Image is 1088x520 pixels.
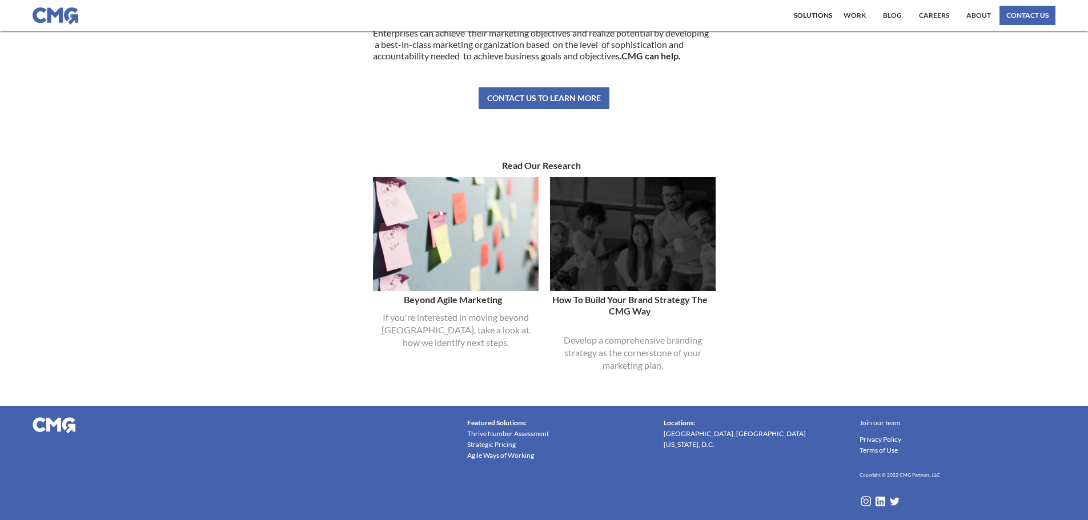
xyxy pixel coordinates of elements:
div: Featured Solutions: [467,417,527,428]
a: Join our team. [860,417,902,428]
p: Develop a comprehensive branding strategy as the cornerstone of your marketing plan. [550,334,716,372]
img: LinkedIn icon in white [874,495,886,507]
div: Solutions [794,12,832,19]
a: work [841,6,869,25]
h6: Copyright © 2022 CMG Partners, LLC [860,470,940,480]
a: BLOG [880,6,905,25]
a: Your brand strategy should be the cornerstone of your marketing plan. Don’t just embrace change —... [550,177,716,291]
img: twitter icon in white [889,495,901,507]
img: Your brand strategy should be the cornerstone of your marketing plan. Don’t just embrace change —... [550,177,790,291]
div: Locations: [664,417,695,428]
a: Agile Ways of Working [467,450,534,461]
div: Contact us [1006,12,1049,19]
a: Thrive Number Assessment [467,428,549,439]
a: Beyond Agile Marketing [373,288,539,311]
a: [US_STATE], D.C. [664,439,714,450]
a: About [963,6,994,25]
a: Privacy Policy [860,434,901,445]
img: CMG logo in white [33,417,75,433]
p: Enterprises can achieve their marketing objectives and realize potential by developing a best-in-... [373,27,716,62]
h1: Read Our Research [373,154,716,177]
a: Contact Us To Learn More [479,87,609,109]
a: Terms of Use [860,445,898,455]
a: Strategic Pricing [467,439,516,450]
a: How To Build Your Brand Strategy The CMG Way [550,288,716,323]
a: [GEOGRAPHIC_DATA], [GEOGRAPHIC_DATA] [664,428,806,439]
img: instagram icon in white [860,495,872,507]
a: Careers [916,6,952,25]
strong: CMG can help. [621,50,681,61]
p: If you're interested in moving beyond [GEOGRAPHIC_DATA], take a look at how we identify next steps. [373,311,539,349]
